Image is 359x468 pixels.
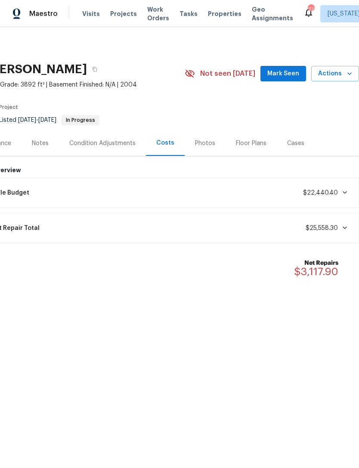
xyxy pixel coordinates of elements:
[69,139,136,148] div: Condition Adjustments
[303,190,338,196] span: $22,440.40
[32,139,49,148] div: Notes
[110,9,137,18] span: Projects
[294,267,338,277] span: $3,117.90
[236,139,266,148] div: Floor Plans
[311,66,359,82] button: Actions
[82,9,100,18] span: Visits
[306,225,338,231] span: $25,558.30
[294,259,338,267] b: Net Repairs
[29,9,58,18] span: Maestro
[308,5,314,14] div: 27
[87,62,102,77] button: Copy Address
[267,68,299,79] span: Mark Seen
[156,139,174,147] div: Costs
[200,69,255,78] span: Not seen [DATE]
[62,118,99,123] span: In Progress
[208,9,241,18] span: Properties
[147,5,169,22] span: Work Orders
[18,117,36,123] span: [DATE]
[38,117,56,123] span: [DATE]
[287,139,304,148] div: Cases
[18,117,56,123] span: -
[195,139,215,148] div: Photos
[179,11,198,17] span: Tasks
[260,66,306,82] button: Mark Seen
[318,68,352,79] span: Actions
[252,5,293,22] span: Geo Assignments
